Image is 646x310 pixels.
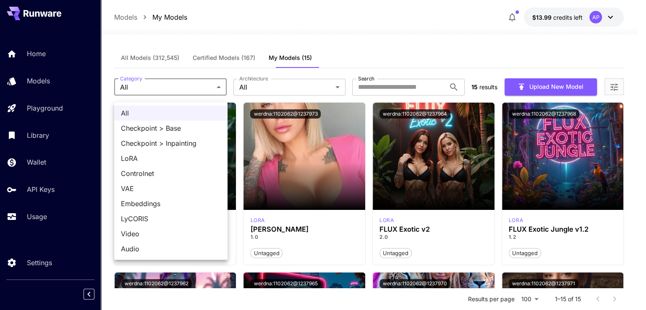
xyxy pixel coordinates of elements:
span: Checkpoint > Inpainting [121,138,221,148]
span: Embeddings [121,199,221,209]
span: Audio [121,244,221,254]
span: VAE [121,183,221,194]
span: LyCORIS [121,214,221,224]
span: LoRA [121,153,221,163]
span: Controlnet [121,168,221,178]
span: Checkpoint > Base [121,123,221,133]
span: Video [121,229,221,239]
span: All [121,108,221,118]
